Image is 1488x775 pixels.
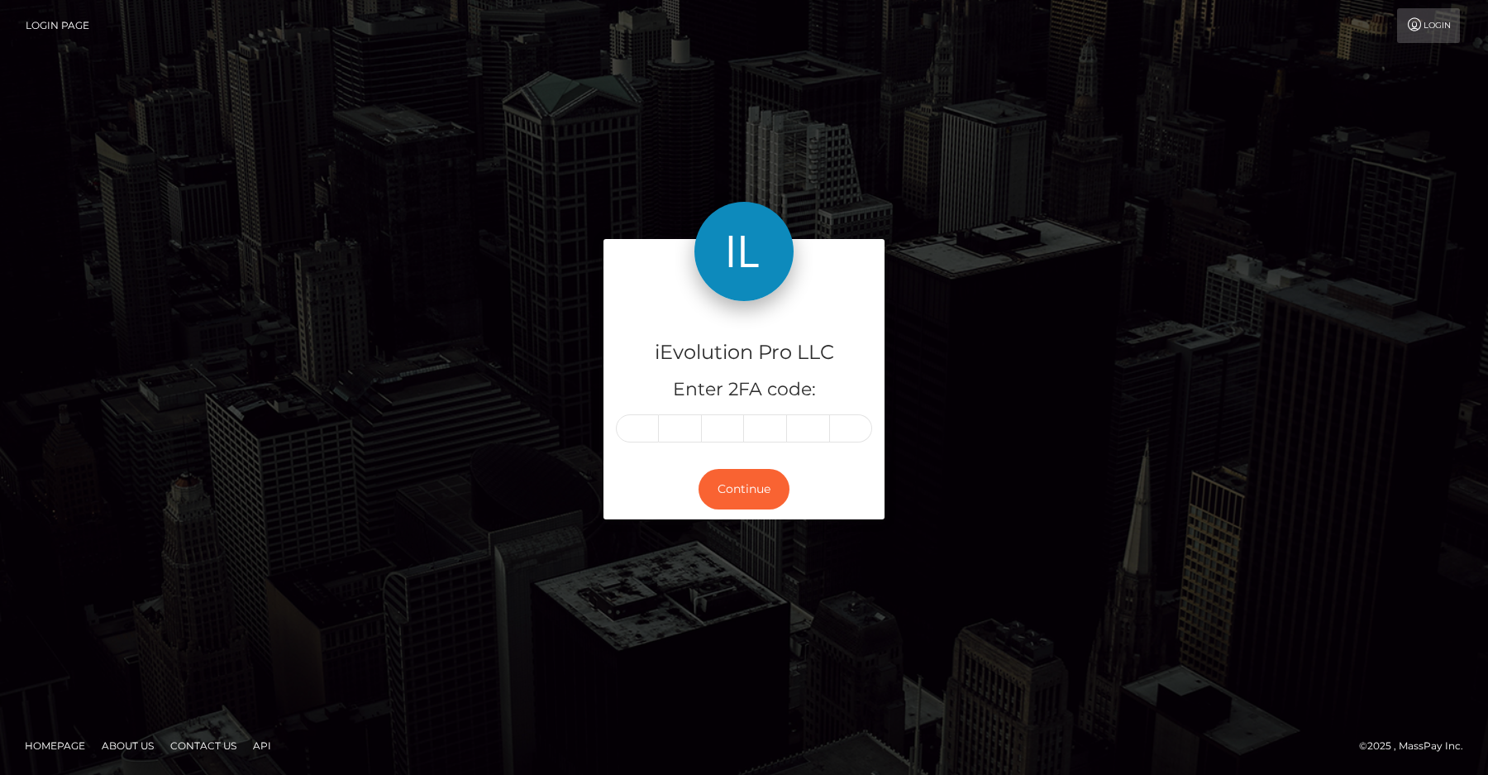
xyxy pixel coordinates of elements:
div: © 2025 , MassPay Inc. [1359,737,1476,755]
a: Contact Us [164,733,243,758]
a: API [246,733,278,758]
a: About Us [95,733,160,758]
h5: Enter 2FA code: [616,377,872,403]
h4: iEvolution Pro LLC [616,338,872,367]
a: Homepage [18,733,92,758]
button: Continue [699,469,789,509]
img: iEvolution Pro LLC [694,202,794,301]
a: Login Page [26,8,89,43]
a: Login [1397,8,1460,43]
